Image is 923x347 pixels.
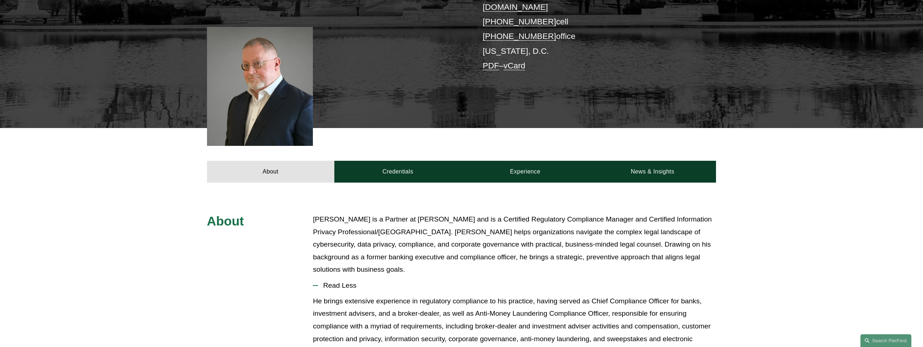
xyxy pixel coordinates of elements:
button: Read Less [313,276,716,295]
a: PDF [483,61,499,70]
p: [PERSON_NAME] is a Partner at [PERSON_NAME] and is a Certified Regulatory Compliance Manager and ... [313,213,716,276]
a: About [207,161,334,183]
a: News & Insights [589,161,716,183]
a: Experience [462,161,589,183]
a: [PHONE_NUMBER] [483,17,556,26]
a: Credentials [334,161,462,183]
a: Search this site [860,334,911,347]
span: Read Less [318,282,716,290]
a: vCard [504,61,525,70]
span: About [207,214,244,228]
a: [PHONE_NUMBER] [483,32,556,41]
